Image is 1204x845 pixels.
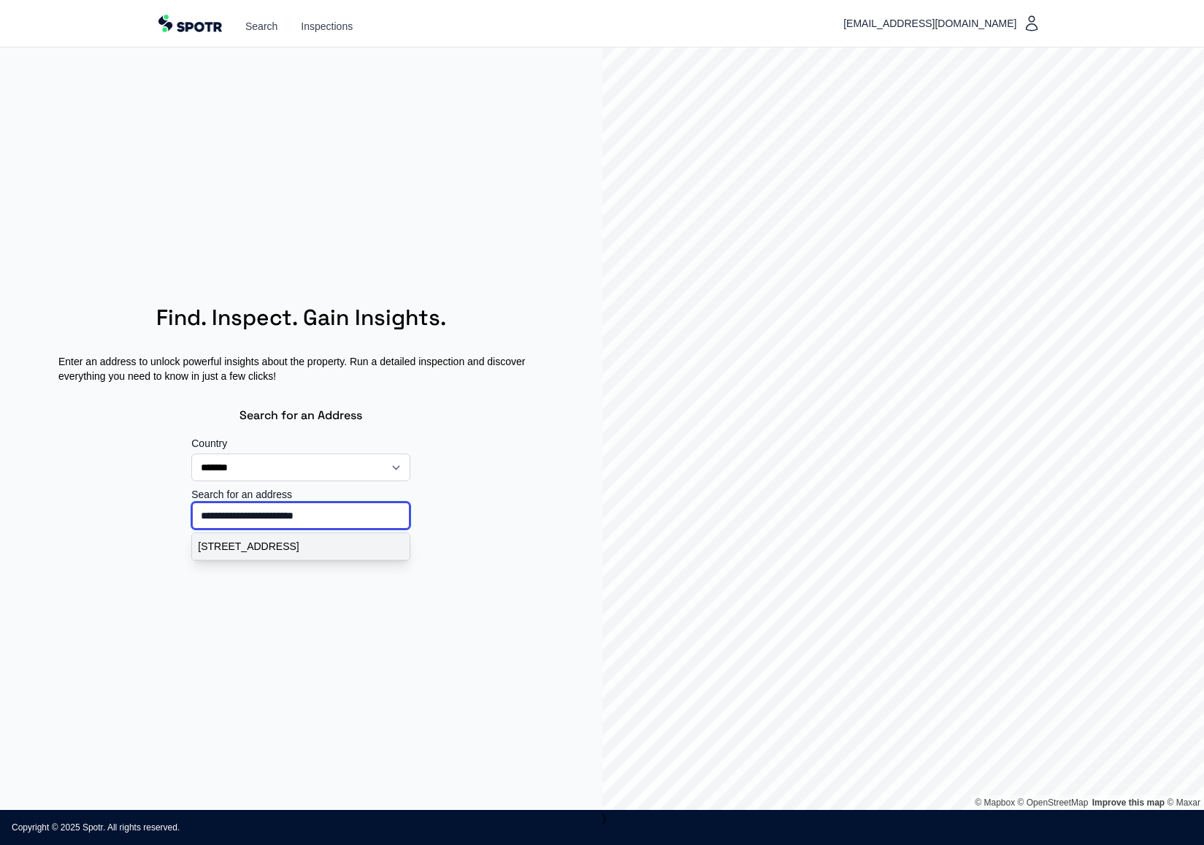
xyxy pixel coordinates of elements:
[198,539,404,554] p: [STREET_ADDRESS]
[1167,798,1200,808] a: Maxar
[245,19,277,34] a: Search
[975,798,1015,808] a: Mapbox
[1092,798,1165,808] a: Improve this map
[837,9,1046,38] button: [EMAIL_ADDRESS][DOMAIN_NAME]
[239,395,362,436] h3: Search for an Address
[843,15,1022,32] span: [EMAIL_ADDRESS][DOMAIN_NAME]
[191,436,410,451] label: Country
[156,293,446,343] h1: Find. Inspect. Gain Insights.
[1018,798,1089,808] a: OpenStreetMap
[191,487,410,502] label: Search for an address
[23,343,579,395] p: Enter an address to unlock powerful insights about the property. Run a detailed inspection and di...
[301,19,353,34] a: Inspections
